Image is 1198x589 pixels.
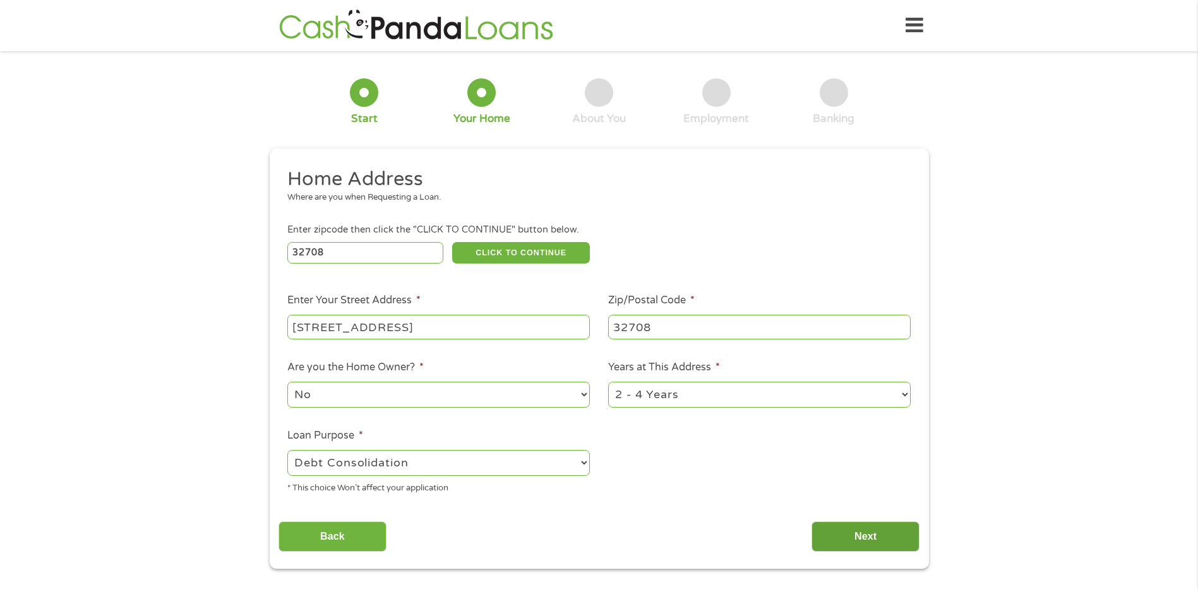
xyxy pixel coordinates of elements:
div: Enter zipcode then click the "CLICK TO CONTINUE" button below. [287,223,910,237]
img: GetLoanNow Logo [275,8,557,44]
div: Where are you when Requesting a Loan. [287,191,901,204]
h2: Home Address [287,167,901,192]
input: 1 Main Street [287,315,590,339]
div: Start [351,112,378,126]
div: Banking [813,112,854,126]
div: Employment [683,112,749,126]
label: Zip/Postal Code [608,294,695,307]
input: Back [279,521,386,552]
label: Are you the Home Owner? [287,361,424,374]
label: Years at This Address [608,361,720,374]
div: About You [572,112,626,126]
label: Loan Purpose [287,429,363,442]
div: * This choice Won’t affect your application [287,478,590,495]
input: Enter Zipcode (e.g 01510) [287,242,443,264]
label: Enter Your Street Address [287,294,421,307]
button: CLICK TO CONTINUE [452,242,590,264]
input: Next [812,521,919,552]
div: Your Home [453,112,510,126]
